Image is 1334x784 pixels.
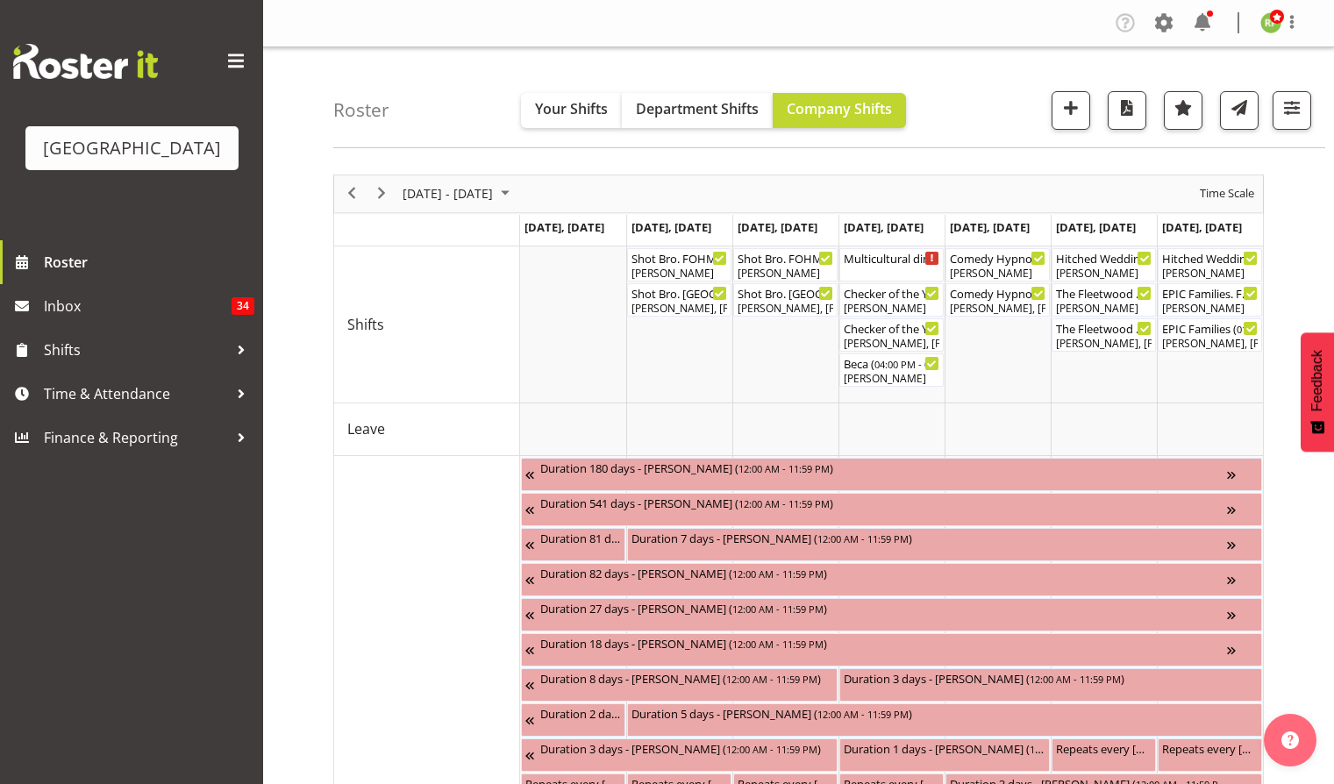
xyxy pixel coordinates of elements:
[732,637,824,651] span: 12:00 AM - 11:59 PM
[732,602,824,616] span: 12:00 AM - 11:59 PM
[738,219,817,235] span: [DATE], [DATE]
[631,249,727,267] div: Shot Bro. FOHM Shift ( )
[738,249,833,267] div: Shot Bro. FOHM Shift ( )
[44,337,228,363] span: Shifts
[631,266,727,282] div: [PERSON_NAME]
[844,371,939,387] div: [PERSON_NAME]
[950,301,1045,317] div: [PERSON_NAME], [PERSON_NAME], [PERSON_NAME], [PERSON_NAME], [PERSON_NAME], [PERSON_NAME]
[1056,249,1152,267] div: Hitched Wedding Show Cargo Shed (TIMES TBC) ( )
[1164,91,1202,130] button: Highlight an important date within the roster.
[738,461,830,475] span: 12:00 AM - 11:59 PM
[44,249,254,275] span: Roster
[44,293,232,319] span: Inbox
[844,301,939,317] div: [PERSON_NAME]
[540,704,621,722] div: Duration 2 days - [PERSON_NAME] ( )
[726,672,817,686] span: 12:00 AM - 11:59 PM
[622,93,773,128] button: Department Shifts
[540,634,1227,652] div: Duration 18 days - [PERSON_NAME] ( )
[627,703,1262,737] div: Unavailability"s event - Duration 5 days - Aaron Smart Begin From Tuesday, October 7, 2025 at 12:...
[844,739,1045,757] div: Duration 1 days - [PERSON_NAME] ( )
[540,459,1227,476] div: Duration 180 days - [PERSON_NAME] ( )
[1162,266,1258,282] div: [PERSON_NAME]
[347,418,385,439] span: Leave
[334,403,520,456] td: Leave resource
[1158,738,1262,772] div: Unavailability"s event - Repeats every sunday - Jordan Sanft Begin From Sunday, October 12, 2025 ...
[1162,301,1258,317] div: [PERSON_NAME]
[839,283,944,317] div: Shifts"s event - Checker of the Year. FOHM Shift Begin From Thursday, October 9, 2025 at 3:00:00 ...
[1162,336,1258,352] div: [PERSON_NAME], [PERSON_NAME], [PERSON_NAME], [PERSON_NAME], [PERSON_NAME], [PERSON_NAME]
[540,599,1227,617] div: Duration 27 days - [PERSON_NAME] ( )
[631,529,1227,546] div: Duration 7 days - [PERSON_NAME] ( )
[1056,284,1152,302] div: The Fleetwood Mac Experience FOHM shift ( )
[738,266,833,282] div: [PERSON_NAME]
[631,284,727,302] div: Shot Bro. [GEOGRAPHIC_DATA]. (No Bar) ( )
[521,703,625,737] div: Unavailability"s event - Duration 2 days - Heather Powell Begin From Saturday, October 4, 2025 at...
[844,219,924,235] span: [DATE], [DATE]
[733,283,838,317] div: Shifts"s event - Shot Bro. GA. (No Bar) Begin From Wednesday, October 8, 2025 at 6:00:00 PM GMT+1...
[733,248,838,282] div: Shifts"s event - Shot Bro. FOHM Shift Begin From Wednesday, October 8, 2025 at 5:30:00 PM GMT+13:...
[333,100,389,120] h4: Roster
[334,246,520,403] td: Shifts resource
[13,44,158,79] img: Rosterit website logo
[521,633,1262,666] div: Unavailability"s event - Duration 18 days - Renée Hewitt Begin From Sunday, September 28, 2025 at...
[347,314,384,335] span: Shifts
[732,567,824,581] span: 12:00 AM - 11:59 PM
[839,353,944,387] div: Shifts"s event - Beca Begin From Thursday, October 9, 2025 at 4:00:00 PM GMT+13:00 Ends At Thursd...
[540,669,833,687] div: Duration 8 days - [PERSON_NAME] ( )
[540,564,1227,581] div: Duration 82 days - [PERSON_NAME] ( )
[1158,248,1262,282] div: Shifts"s event - Hitched Wedding Show Cargo Shed Begin From Sunday, October 12, 2025 at 9:00:00 A...
[738,301,833,317] div: [PERSON_NAME], [PERSON_NAME], [PERSON_NAME]
[521,528,625,561] div: Unavailability"s event - Duration 81 days - Grace Cavell Begin From Thursday, July 17, 2025 at 12...
[945,283,1050,317] div: Shifts"s event - Comedy Hypnotist - Frankie Mac Begin From Friday, October 10, 2025 at 6:30:00 PM...
[950,249,1045,267] div: Comedy Hypnotist - [PERSON_NAME] FOHM shift ( )
[1056,301,1152,317] div: [PERSON_NAME]
[945,248,1050,282] div: Shifts"s event - Comedy Hypnotist - Frankie Mac FOHM shift Begin From Friday, October 10, 2025 at...
[367,175,396,212] div: next period
[535,99,608,118] span: Your Shifts
[1162,284,1258,302] div: EPIC Families. FOHM Shift ( )
[627,283,731,317] div: Shifts"s event - Shot Bro. GA. (No Bar) Begin From Tuesday, October 7, 2025 at 6:00:00 PM GMT+13:...
[1237,322,1328,336] span: 01:00 PM - 05:00 PM
[401,182,495,204] span: [DATE] - [DATE]
[521,93,622,128] button: Your Shifts
[540,529,621,546] div: Duration 81 days - [PERSON_NAME] ( )
[787,99,892,118] span: Company Shifts
[1197,182,1258,204] button: Time Scale
[1281,731,1299,749] img: help-xxl-2.png
[1052,248,1156,282] div: Shifts"s event - Hitched Wedding Show Cargo Shed (TIMES TBC) Begin From Saturday, October 11, 202...
[1260,12,1281,33] img: richard-freeman9074.jpg
[844,354,939,372] div: Beca ( )
[1198,182,1256,204] span: Time Scale
[631,704,1258,722] div: Duration 5 days - [PERSON_NAME] ( )
[844,336,939,352] div: [PERSON_NAME], [PERSON_NAME], [PERSON_NAME], [PERSON_NAME]
[232,297,254,315] span: 34
[370,182,394,204] button: Next
[1162,249,1258,267] div: Hitched Wedding Show Cargo Shed ( )
[1220,91,1259,130] button: Send a list of all shifts for the selected filtered period to all rostered employees.
[396,175,520,212] div: October 06 - 12, 2025
[874,357,966,371] span: 04:00 PM - 08:30 PM
[1162,319,1258,337] div: EPIC Families ( )
[844,669,1258,687] div: Duration 3 days - [PERSON_NAME] ( )
[1056,336,1152,352] div: [PERSON_NAME], [PERSON_NAME], [PERSON_NAME], [PERSON_NAME], [PERSON_NAME], [PERSON_NAME], [PERSON...
[340,182,364,204] button: Previous
[521,563,1262,596] div: Unavailability"s event - Duration 82 days - David Fourie Begin From Wednesday, August 20, 2025 at...
[817,531,909,545] span: 12:00 AM - 11:59 PM
[43,135,221,161] div: [GEOGRAPHIC_DATA]
[950,266,1045,282] div: [PERSON_NAME]
[839,668,1262,702] div: Unavailability"s event - Duration 3 days - Amy Duncanson Begin From Thursday, October 9, 2025 at ...
[844,319,939,337] div: Checker of the Year ( )
[1056,739,1152,757] div: Repeats every [DATE], [DATE], [DATE], [DATE] - [PERSON_NAME] ( )
[1301,332,1334,452] button: Feedback - Show survey
[636,99,759,118] span: Department Shifts
[1030,672,1121,686] span: 12:00 AM - 11:59 PM
[44,424,228,451] span: Finance & Reporting
[738,496,830,510] span: 12:00 AM - 11:59 PM
[1052,283,1156,317] div: Shifts"s event - The Fleetwood Mac Experience FOHM shift Begin From Saturday, October 11, 2025 at...
[540,739,833,757] div: Duration 3 days - [PERSON_NAME] ( )
[627,248,731,282] div: Shifts"s event - Shot Bro. FOHM Shift Begin From Tuesday, October 7, 2025 at 5:30:00 PM GMT+13:00...
[950,219,1030,235] span: [DATE], [DATE]
[521,668,838,702] div: Unavailability"s event - Duration 8 days - Amy Duncanson Begin From Tuesday, September 30, 2025 a...
[1158,318,1262,352] div: Shifts"s event - EPIC Families Begin From Sunday, October 12, 2025 at 1:00:00 PM GMT+13:00 Ends A...
[524,219,604,235] span: [DATE], [DATE]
